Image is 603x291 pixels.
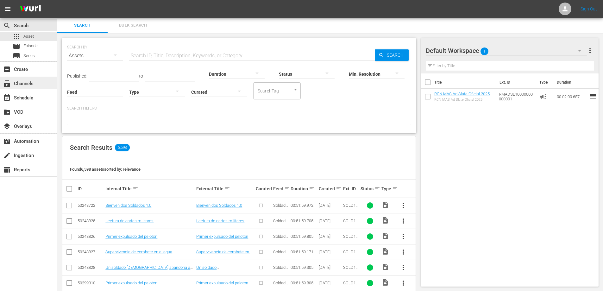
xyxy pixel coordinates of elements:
[224,186,230,192] span: sort
[426,42,587,60] div: Default Workspace
[343,234,359,248] span: SOLD1000000000000005
[399,202,407,209] span: more_vert
[256,186,271,191] div: Curated
[61,22,104,29] span: Search
[273,218,288,228] span: Soldados 1.0
[105,185,194,193] div: Internal Title
[13,33,20,40] span: Asset
[13,52,20,60] span: Series
[375,49,409,61] button: Search
[196,203,242,208] a: Bienvenidos Soldados 1.0
[3,66,11,73] span: Create
[78,234,104,239] div: 50243826
[273,185,289,193] div: Feed
[23,43,38,49] span: Episode
[3,137,11,145] span: Automation
[3,152,11,159] span: Ingestion
[343,218,359,233] span: SOLD1000000000000003
[292,87,298,93] button: Open
[396,244,411,260] button: more_vert
[70,167,141,172] span: Found 6,598 assets sorted by: relevance
[78,218,104,223] div: 50243825
[586,43,594,58] button: more_vert
[196,185,254,193] div: External Title
[434,73,496,91] th: Title
[399,217,407,225] span: more_vert
[319,185,341,193] div: Created
[399,279,407,287] span: more_vert
[105,281,157,285] a: Primer expulsado del peloton
[291,218,317,223] div: 00:51:59.705
[78,281,104,285] div: 50299310
[105,203,151,208] a: Bienvenidos Soldados 1.0
[105,250,172,254] a: Supervivencia de combate en el agua
[4,5,11,13] span: menu
[399,264,407,271] span: more_vert
[392,186,398,192] span: sort
[291,281,317,285] div: 00:51:59.805
[319,281,341,285] div: [DATE]
[586,47,594,54] span: more_vert
[343,203,359,217] span: SOLD1000000000000001
[139,73,143,79] span: to
[78,186,104,191] div: ID
[196,218,244,223] a: Lectura de cartas militares
[78,203,104,208] div: 50243722
[319,234,341,239] div: [DATE]
[78,250,104,254] div: 50243827
[536,73,553,91] th: Type
[273,234,288,244] span: Soldados 1.0
[3,108,11,116] span: VOD
[343,186,359,191] div: Ext. ID
[381,248,389,255] span: Video
[381,232,389,240] span: Video
[78,265,104,270] div: 50243828
[273,265,288,275] span: Soldados 1.0
[381,201,389,209] span: Video
[374,186,380,192] span: sort
[361,185,380,193] div: Status
[496,89,537,104] td: RMADSL10000000000001
[381,185,393,193] div: Type
[384,49,409,61] span: Search
[291,234,317,239] div: 00:51:59.805
[3,123,11,130] span: Overlays
[434,92,490,96] a: RCN MAS Ad Slate Oficial 2025
[111,22,154,29] span: Bulk Search
[291,265,317,270] div: 00:51:59.305
[67,106,411,111] p: Search Filters:
[3,94,11,102] span: Schedule
[291,203,317,208] div: 00:51:59.972
[196,250,253,259] a: Supervivencia de combate en el agua
[381,217,389,224] span: Video
[381,279,389,286] span: Video
[15,2,46,16] img: ans4CAIJ8jUAAAAAAAAAAAAAAAAAAAAAAAAgQb4GAAAAAAAAAAAAAAAAAAAAAAAAJMjXAAAAAAAAAAAAAAAAAAAAAAAAgAT5G...
[309,186,315,192] span: sort
[396,229,411,244] button: more_vert
[273,203,288,212] span: Soldados 1.0
[291,185,317,193] div: Duration
[23,53,35,59] span: Series
[3,166,11,174] span: Reports
[67,47,123,65] div: Assets
[319,218,341,223] div: [DATE]
[399,248,407,256] span: more_vert
[196,265,248,279] a: Un soldado [DEMOGRAPHIC_DATA] abandona a [PERSON_NAME]
[581,6,597,11] a: Sign Out
[434,98,490,102] div: RCN MAS Ad Slate Oficial 2025
[343,250,359,264] span: SOLD1000000000000004
[399,233,407,240] span: more_vert
[319,203,341,208] div: [DATE]
[291,250,317,254] div: 00:51:59.171
[105,265,193,275] a: Un soldado [DEMOGRAPHIC_DATA] abandona a [PERSON_NAME]
[481,45,488,58] span: 1
[70,144,112,151] span: Search Results
[381,263,389,271] span: Video
[336,186,342,192] span: sort
[133,186,138,192] span: sort
[3,22,11,29] span: Search
[23,33,34,40] span: Asset
[196,234,248,239] a: Primer expulsado del peloton
[105,234,157,239] a: Primer expulsado del peloton
[115,144,130,151] span: 6,598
